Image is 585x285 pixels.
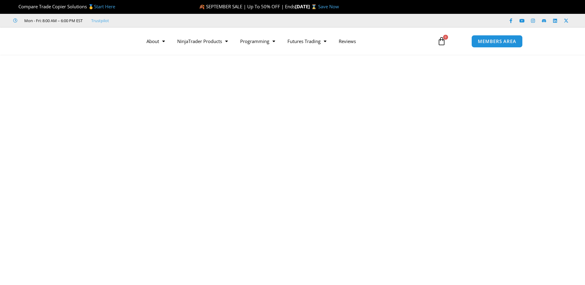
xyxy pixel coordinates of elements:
strong: [DATE] ⌛ [295,3,318,10]
nav: Menu [140,34,430,48]
img: LogoAI | Affordable Indicators – NinjaTrader [62,30,128,52]
a: Reviews [333,34,362,48]
a: NinjaTrader Products [171,34,234,48]
a: 0 [428,32,455,50]
a: Trustpilot [91,17,109,24]
a: Programming [234,34,281,48]
span: Compare Trade Copier Solutions 🥇 [13,3,115,10]
span: 0 [443,35,448,40]
a: Futures Trading [281,34,333,48]
a: About [140,34,171,48]
span: Mon - Fri: 8:00 AM – 6:00 PM EST [23,17,83,24]
a: MEMBERS AREA [471,35,523,48]
a: Start Here [94,3,115,10]
span: 🍂 SEPTEMBER SALE | Up To 50% OFF | Ends [199,3,295,10]
span: MEMBERS AREA [478,39,516,44]
a: Save Now [318,3,339,10]
img: 🏆 [14,4,18,9]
